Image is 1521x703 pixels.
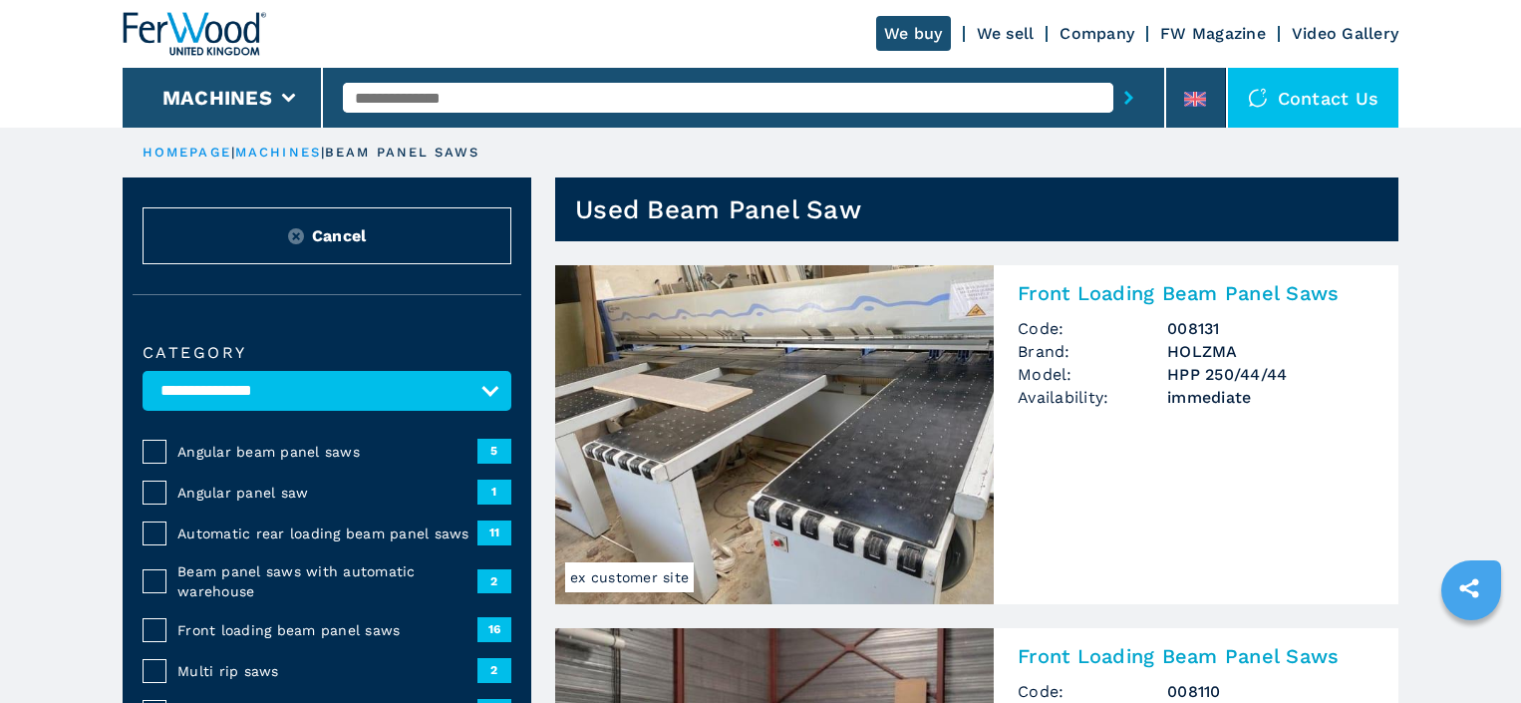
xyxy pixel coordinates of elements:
[177,661,477,681] span: Multi rip saws
[162,86,272,110] button: Machines
[977,24,1035,43] a: We sell
[177,524,477,543] span: Automatic rear loading beam panel saws
[1167,386,1374,409] span: immediate
[1018,281,1374,305] h2: Front Loading Beam Panel Saws
[1018,363,1167,386] span: Model:
[1228,68,1399,128] div: Contact us
[1018,317,1167,340] span: Code:
[477,439,511,463] span: 5
[477,569,511,593] span: 2
[177,620,477,640] span: Front loading beam panel saws
[1167,363,1374,386] h3: HPP 250/44/44
[143,207,511,264] button: ResetCancel
[575,193,861,225] h1: Used Beam Panel Saw
[1167,340,1374,363] h3: HOLZMA
[876,16,951,51] a: We buy
[477,617,511,641] span: 16
[1018,644,1374,668] h2: Front Loading Beam Panel Saws
[565,562,694,592] span: ex customer site
[555,265,994,604] img: Front Loading Beam Panel Saws HOLZMA HPP 250/44/44
[143,345,511,361] label: Category
[231,145,235,160] span: |
[177,561,477,601] span: Beam panel saws with automatic warehouse
[477,521,511,544] span: 11
[1113,75,1144,121] button: submit-button
[312,224,367,247] span: Cancel
[1060,24,1134,43] a: Company
[1167,680,1374,703] h3: 008110
[321,145,325,160] span: |
[177,442,477,462] span: Angular beam panel saws
[1167,317,1374,340] h3: 008131
[477,480,511,504] span: 1
[1292,24,1398,43] a: Video Gallery
[235,145,321,160] a: machines
[325,144,480,162] p: beam panel saws
[123,12,266,56] img: Ferwood
[1248,88,1268,108] img: Contact us
[1018,340,1167,363] span: Brand:
[1018,386,1167,409] span: Availability:
[288,228,304,244] img: Reset
[1444,563,1494,613] a: sharethis
[477,658,511,682] span: 2
[1436,613,1506,688] iframe: Chat
[555,265,1398,604] a: Front Loading Beam Panel Saws HOLZMA HPP 250/44/44ex customer siteFront Loading Beam Panel SawsCo...
[1160,24,1266,43] a: FW Magazine
[143,145,231,160] a: HOMEPAGE
[1018,680,1167,703] span: Code:
[177,483,477,503] span: Angular panel saw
